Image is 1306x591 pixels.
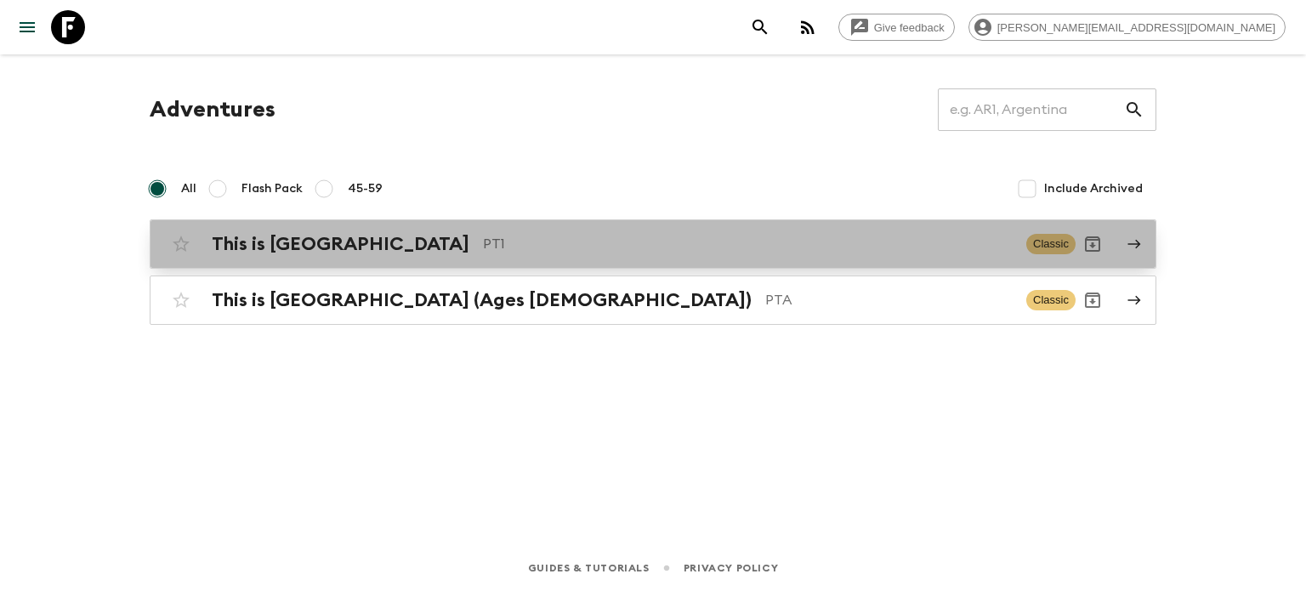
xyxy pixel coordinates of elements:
[150,219,1156,269] a: This is [GEOGRAPHIC_DATA]PT1ClassicArchive
[968,14,1286,41] div: [PERSON_NAME][EMAIL_ADDRESS][DOMAIN_NAME]
[988,21,1285,34] span: [PERSON_NAME][EMAIL_ADDRESS][DOMAIN_NAME]
[1076,283,1110,317] button: Archive
[150,276,1156,325] a: This is [GEOGRAPHIC_DATA] (Ages [DEMOGRAPHIC_DATA])PTAClassicArchive
[1026,234,1076,254] span: Classic
[865,21,954,34] span: Give feedback
[150,93,275,127] h1: Adventures
[838,14,955,41] a: Give feedback
[1044,180,1143,197] span: Include Archived
[1026,290,1076,310] span: Classic
[938,86,1124,134] input: e.g. AR1, Argentina
[765,290,1013,310] p: PTA
[212,233,469,255] h2: This is [GEOGRAPHIC_DATA]
[241,180,303,197] span: Flash Pack
[684,559,778,577] a: Privacy Policy
[212,289,752,311] h2: This is [GEOGRAPHIC_DATA] (Ages [DEMOGRAPHIC_DATA])
[743,10,777,44] button: search adventures
[528,559,650,577] a: Guides & Tutorials
[483,234,1013,254] p: PT1
[10,10,44,44] button: menu
[348,180,383,197] span: 45-59
[1076,227,1110,261] button: Archive
[181,180,196,197] span: All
